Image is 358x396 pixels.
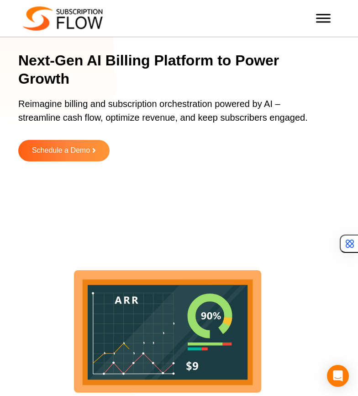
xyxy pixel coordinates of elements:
span: Schedule a Demo [32,147,90,155]
a: Schedule a Demo [18,140,110,161]
iframe: profile [4,13,142,84]
img: Subscriptionflow [23,6,103,31]
h1: Next-Gen AI Billing Platform to Power Growth [18,51,328,88]
div: Open Intercom Messenger [327,365,349,387]
button: Toggle Menu [316,14,331,22]
p: Reimagine billing and subscription orchestration powered by AI – streamline cash flow, optimize r... [18,97,317,134]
